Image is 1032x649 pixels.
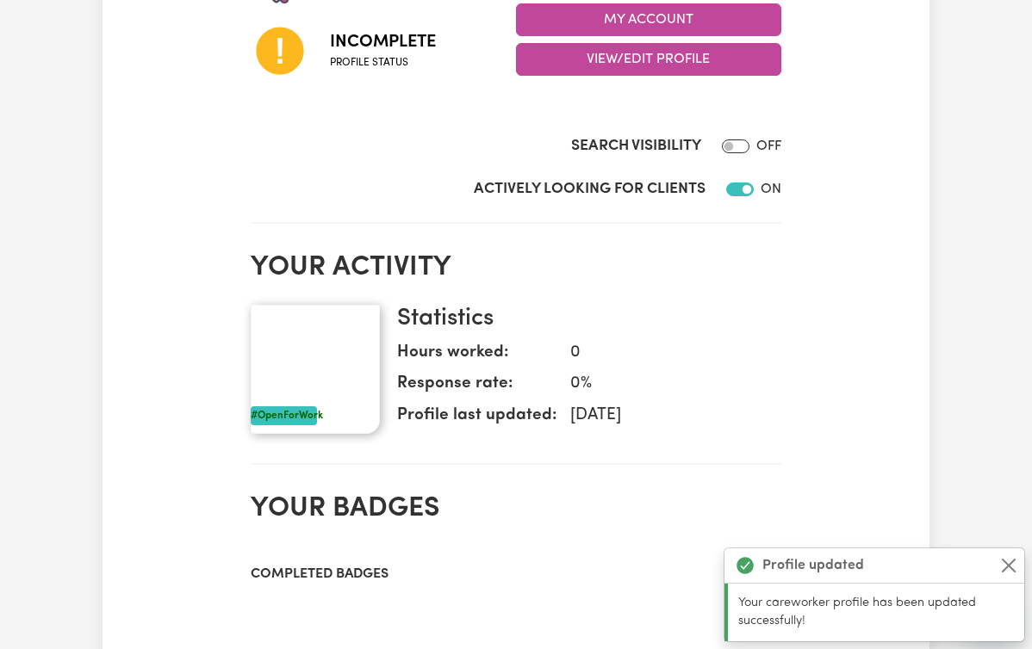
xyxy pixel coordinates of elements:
[556,372,768,397] dd: 0 %
[556,341,768,366] dd: 0
[756,139,781,153] span: OFF
[474,178,706,201] label: Actively Looking for Clients
[397,341,556,373] dt: Hours worked:
[330,29,436,55] span: Incomplete
[516,43,781,76] button: View/Edit Profile
[330,55,436,71] span: Profile status
[738,594,1014,631] p: Your careworker profile has been updated successfully!
[397,305,768,334] h3: Statistics
[571,135,701,158] label: Search Visibility
[397,372,556,404] dt: Response rate:
[761,182,781,196] span: ON
[556,404,768,429] dd: [DATE]
[251,305,380,434] img: Your profile picture
[251,566,781,583] h3: Completed badges
[251,251,781,284] h2: Your activity
[251,492,781,525] h2: Your badges
[516,3,781,36] button: My Account
[251,406,317,425] div: #OpenForWork
[397,404,556,436] dt: Profile last updated:
[762,555,864,576] strong: Profile updated
[998,555,1019,576] button: Close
